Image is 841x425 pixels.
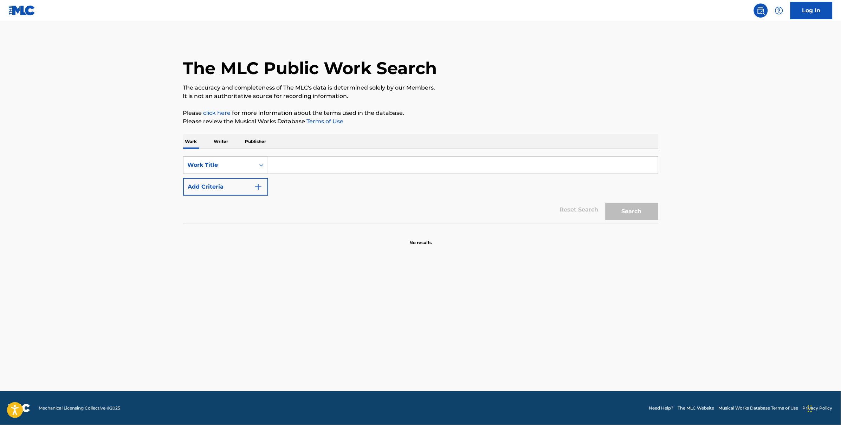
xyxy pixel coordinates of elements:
div: Work Title [188,161,251,169]
p: The accuracy and completeness of The MLC's data is determined solely by our Members. [183,84,658,92]
a: click here [203,110,231,116]
p: It is not an authoritative source for recording information. [183,92,658,100]
div: Drag [808,398,812,419]
img: help [775,6,783,15]
div: Help [772,4,786,18]
a: Log In [790,2,833,19]
img: 9d2ae6d4665cec9f34b9.svg [254,183,263,191]
button: Add Criteria [183,178,268,196]
p: Work [183,134,199,149]
p: Publisher [243,134,269,149]
a: Need Help? [649,405,674,411]
p: Please review the Musical Works Database [183,117,658,126]
img: search [757,6,765,15]
a: Privacy Policy [803,405,833,411]
a: Public Search [754,4,768,18]
iframe: Chat Widget [806,391,841,425]
a: Musical Works Database Terms of Use [719,405,798,411]
img: logo [8,404,30,412]
p: Please for more information about the terms used in the database. [183,109,658,117]
a: Terms of Use [305,118,344,125]
p: No results [409,231,432,246]
a: The MLC Website [678,405,714,411]
span: Mechanical Licensing Collective © 2025 [39,405,120,411]
p: Writer [212,134,231,149]
form: Search Form [183,156,658,224]
h1: The MLC Public Work Search [183,58,437,79]
img: MLC Logo [8,5,35,15]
